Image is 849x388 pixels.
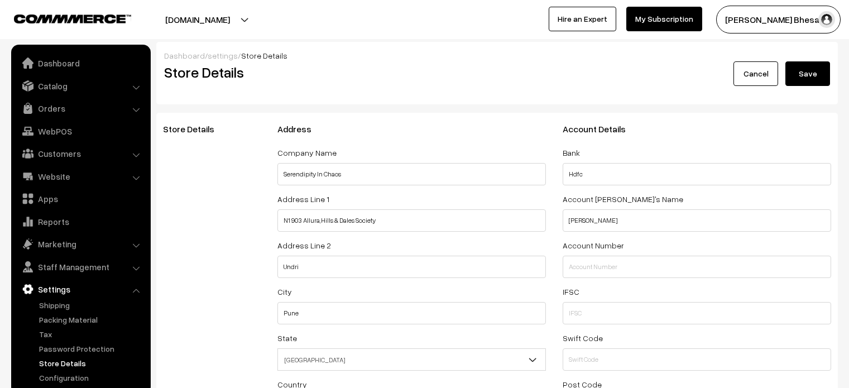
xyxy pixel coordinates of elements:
a: Settings [14,279,147,299]
input: IFSC [563,302,831,324]
label: Address Line 2 [277,239,331,251]
span: Maharashtra [278,350,545,370]
span: Store Details [241,51,287,60]
a: Customers [14,143,147,164]
a: Configuration [36,372,147,384]
h2: Store Details [164,64,489,81]
input: Account holder's Name [563,209,831,232]
input: Account Number [563,256,831,278]
input: Address Line1 [277,209,546,232]
span: Account Details [563,123,639,135]
button: [DOMAIN_NAME] [126,6,269,33]
label: Company Name [277,147,337,159]
a: Tax [36,328,147,340]
a: Hire an Expert [549,7,616,31]
label: State [277,332,297,344]
a: Shipping [36,299,147,311]
label: City [277,286,292,298]
a: COMMMERCE [14,11,112,25]
a: Orders [14,98,147,118]
label: Address Line 1 [277,193,329,205]
img: user [818,11,835,28]
a: Store Details [36,357,147,369]
a: Catalog [14,76,147,96]
a: Staff Management [14,257,147,277]
div: / / [164,50,830,61]
label: IFSC [563,286,579,298]
input: Company Name [277,163,546,185]
a: Cancel [733,61,778,86]
input: Bank [563,163,831,185]
a: Dashboard [164,51,205,60]
img: COMMMERCE [14,15,131,23]
label: Account [PERSON_NAME]'s Name [563,193,683,205]
a: WebPOS [14,121,147,141]
label: Swift Code [563,332,603,344]
a: settings [208,51,238,60]
a: Packing Material [36,314,147,325]
span: Address [277,123,325,135]
a: Marketing [14,234,147,254]
a: Password Protection [36,343,147,355]
button: Save [785,61,830,86]
a: Website [14,166,147,186]
label: Bank [563,147,580,159]
a: Reports [14,212,147,232]
label: Account Number [563,239,624,251]
input: Address Line2 [277,256,546,278]
a: Dashboard [14,53,147,73]
a: Apps [14,189,147,209]
button: [PERSON_NAME] Bhesani… [716,6,841,33]
input: Swift Code [563,348,831,371]
span: Store Details [163,123,228,135]
input: City [277,302,546,324]
span: Maharashtra [277,348,546,371]
a: My Subscription [626,7,702,31]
